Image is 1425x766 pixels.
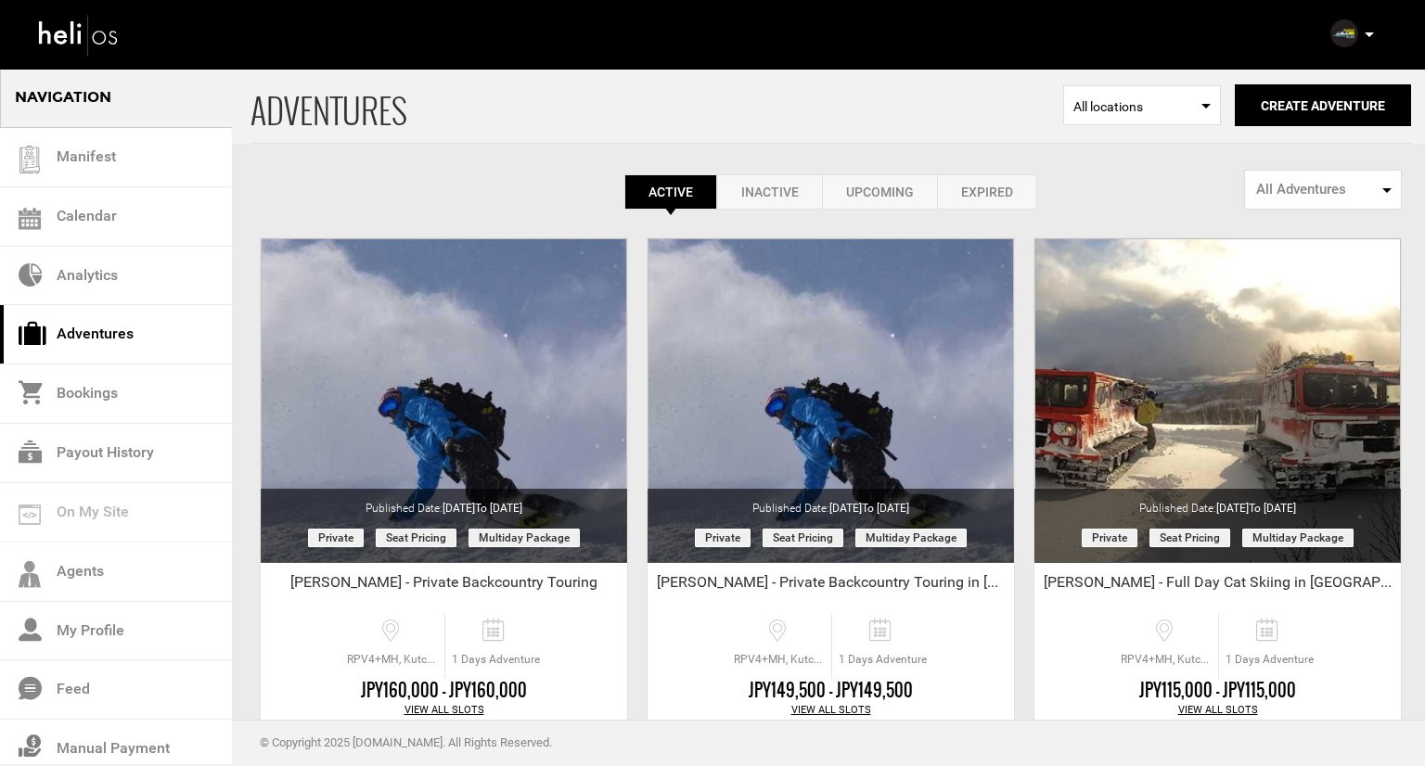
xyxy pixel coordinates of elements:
[1034,679,1401,703] div: JPY115,000 - JPY115,000
[1149,529,1230,547] span: Seat Pricing
[1034,703,1401,718] div: View All Slots
[37,10,121,59] img: heli-logo
[261,489,627,517] div: Published Date:
[648,703,1014,718] div: View All Slots
[1249,502,1296,515] span: to [DATE]
[695,529,751,547] span: Private
[648,489,1014,517] div: Published Date:
[250,68,1063,143] span: ADVENTURES
[19,561,41,588] img: agents-icon.svg
[19,504,41,525] img: on_my_site.svg
[1116,652,1218,668] span: RPV4+MH, Kutchan, [GEOGRAPHIC_DATA], [GEOGRAPHIC_DATA], [GEOGRAPHIC_DATA]
[648,572,1014,600] div: [PERSON_NAME] - Private Backcountry Touring in [GEOGRAPHIC_DATA] + 1 set of rental skis
[862,502,909,515] span: to [DATE]
[855,529,967,547] span: Multiday package
[1073,97,1211,116] span: All locations
[648,679,1014,703] div: JPY149,500 - JPY149,500
[937,174,1037,210] a: Expired
[445,652,546,668] span: 1 Days Adventure
[1219,652,1320,668] span: 1 Days Adventure
[443,502,522,515] span: [DATE]
[1256,180,1378,199] span: All Adventures
[1216,502,1296,515] span: [DATE]
[822,174,937,210] a: Upcoming
[1235,84,1411,126] button: Create Adventure
[729,652,831,668] span: RPV4+MH, Kutchan, [GEOGRAPHIC_DATA], [GEOGRAPHIC_DATA], [GEOGRAPHIC_DATA]
[1242,529,1354,547] span: Multiday package
[829,502,909,515] span: [DATE]
[1034,572,1401,600] div: [PERSON_NAME] - Full Day Cat Skiing in [GEOGRAPHIC_DATA]
[261,703,627,718] div: View All Slots
[717,174,822,210] a: Inactive
[261,572,627,600] div: [PERSON_NAME] - Private Backcountry Touring
[308,529,364,547] span: Private
[376,529,456,547] span: Seat Pricing
[342,652,444,668] span: RPV4+MH, Kutchan, [GEOGRAPHIC_DATA], [GEOGRAPHIC_DATA], [GEOGRAPHIC_DATA]
[1034,489,1401,517] div: Published Date:
[261,679,627,703] div: JPY160,000 - JPY160,000
[1244,170,1402,210] button: All Adventures
[16,146,44,173] img: guest-list.svg
[475,502,522,515] span: to [DATE]
[832,652,933,668] span: 1 Days Adventure
[1063,85,1221,125] span: Select box activate
[19,208,41,230] img: calendar.svg
[469,529,580,547] span: Multiday package
[763,529,843,547] span: Seat Pricing
[624,174,717,210] a: Active
[1082,529,1137,547] span: Private
[1330,19,1358,47] img: b42dc30c5a3f3bbb55c67b877aded823.png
